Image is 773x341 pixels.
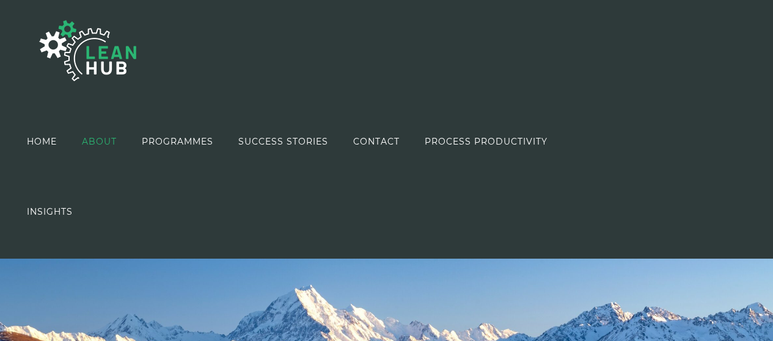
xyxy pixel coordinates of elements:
span: INSIGHTS [27,207,73,216]
span: HOME [27,137,57,146]
a: HOME [27,106,57,176]
a: CONTACT [353,106,400,176]
a: INSIGHTS [27,176,73,246]
a: PROGRAMMES [142,106,213,176]
img: The Lean Hub | Optimising productivity with Lean Logo [27,7,149,94]
nav: Main Menu [27,106,606,246]
span: PROCESS PRODUCTIVITY [425,137,548,146]
span: ABOUT [82,137,117,146]
a: PROCESS PRODUCTIVITY [425,106,548,176]
a: ABOUT [82,106,117,176]
span: SUCCESS STORIES [238,137,328,146]
span: PROGRAMMES [142,137,213,146]
span: CONTACT [353,137,400,146]
a: SUCCESS STORIES [238,106,328,176]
